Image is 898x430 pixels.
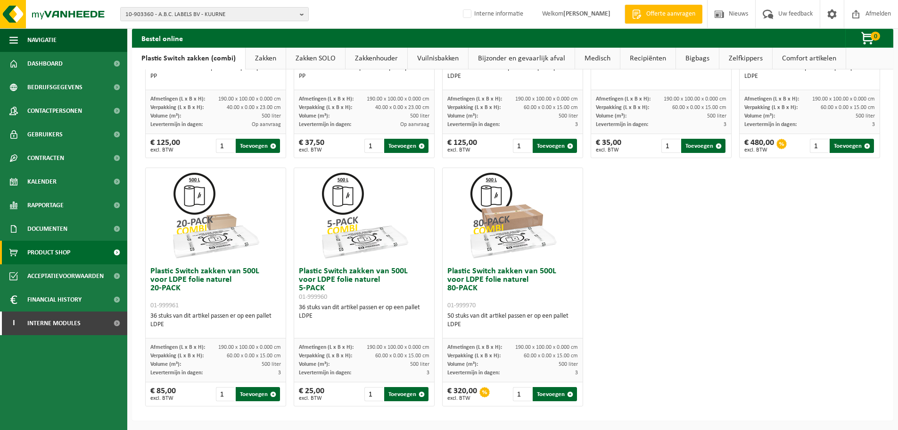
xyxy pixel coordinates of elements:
[150,64,281,81] div: 60 stuks van dit artikel passen er op een pallet
[150,387,176,401] div: € 85,00
[724,122,726,127] span: 3
[27,123,63,146] span: Gebruikers
[447,370,500,376] span: Levertermijn in dagen:
[447,96,502,102] span: Afmetingen (L x B x H):
[27,28,57,52] span: Navigatie
[872,122,875,127] span: 3
[427,370,429,376] span: 3
[524,105,578,110] span: 60.00 x 0.00 x 15.00 cm
[27,76,82,99] span: Bedrijfsgegevens
[575,48,620,69] a: Medisch
[346,48,407,69] a: Zakkenhouder
[644,9,698,19] span: Offerte aanvragen
[132,29,192,47] h2: Bestel online
[515,96,578,102] span: 190.00 x 100.00 x 0.000 cm
[447,122,500,127] span: Levertermijn in dagen:
[169,168,263,262] img: 01-999961
[227,105,281,110] span: 40.00 x 0.00 x 23.00 cm
[125,8,296,22] span: 10-903360 - A.B.C. LABELS BV - KUURNE
[262,113,281,119] span: 500 liter
[27,312,81,335] span: Interne modules
[620,48,676,69] a: Recipiënten
[447,105,501,110] span: Verpakking (L x B x H):
[447,396,477,401] span: excl. BTW
[150,320,281,329] div: LDPE
[625,5,702,24] a: Offerte aanvragen
[299,396,324,401] span: excl. BTW
[364,139,384,153] input: 1
[299,72,429,81] div: PP
[466,168,560,262] img: 01-999970
[575,370,578,376] span: 3
[447,113,478,119] span: Volume (m³):
[596,147,621,153] span: excl. BTW
[744,113,775,119] span: Volume (m³):
[559,362,578,367] span: 500 liter
[150,122,203,127] span: Levertermijn in dagen:
[299,113,330,119] span: Volume (m³):
[150,105,204,110] span: Verpakking (L x B x H):
[299,139,324,153] div: € 37,50
[596,96,651,102] span: Afmetingen (L x B x H):
[150,72,281,81] div: PP
[236,387,280,401] button: Toevoegen
[299,387,324,401] div: € 25,00
[845,29,892,48] button: 0
[447,139,477,153] div: € 125,00
[246,48,286,69] a: Zakken
[299,147,324,153] span: excl. BTW
[812,96,875,102] span: 190.00 x 100.00 x 0.000 cm
[871,32,880,41] span: 0
[563,10,610,17] strong: [PERSON_NAME]
[27,217,67,241] span: Documenten
[150,147,180,153] span: excl. BTW
[150,370,203,376] span: Levertermijn in dagen:
[676,48,719,69] a: Bigbags
[299,362,330,367] span: Volume (m³):
[533,139,577,153] button: Toevoegen
[447,267,578,310] h3: Plastic Switch zakken van 500L voor LDPE folie naturel 80-PACK
[447,353,501,359] span: Verpakking (L x B x H):
[299,345,354,350] span: Afmetingen (L x B x H):
[461,7,523,21] label: Interne informatie
[27,194,64,217] span: Rapportage
[596,105,649,110] span: Verpakking (L x B x H):
[150,139,180,153] div: € 125,00
[384,139,428,153] button: Toevoegen
[596,113,626,119] span: Volume (m³):
[299,105,352,110] span: Verpakking (L x B x H):
[719,48,772,69] a: Zelfkippers
[596,122,648,127] span: Levertermijn in dagen:
[150,302,179,309] span: 01-999961
[299,304,429,320] div: 36 stuks van dit artikel passen er op een pallet
[447,147,477,153] span: excl. BTW
[299,64,429,81] div: 60 stuks van dit artikel passen er op een pallet
[596,139,621,153] div: € 35,00
[299,312,429,320] div: LDPE
[218,345,281,350] span: 190.00 x 100.00 x 0.000 cm
[664,96,726,102] span: 190.00 x 100.00 x 0.000 cm
[150,345,205,350] span: Afmetingen (L x B x H):
[672,105,726,110] span: 60.00 x 0.00 x 15.00 cm
[375,105,429,110] span: 40.00 x 0.00 x 23.00 cm
[513,139,532,153] input: 1
[744,147,774,153] span: excl. BTW
[410,113,429,119] span: 500 liter
[447,302,476,309] span: 01-999970
[27,264,104,288] span: Acceptatievoorwaarden
[262,362,281,367] span: 500 liter
[9,312,18,335] span: I
[216,387,235,401] input: 1
[447,362,478,367] span: Volume (m³):
[132,48,245,69] a: Plastic Switch zakken (combi)
[27,52,63,76] span: Dashboard
[447,72,578,81] div: LDPE
[150,396,176,401] span: excl. BTW
[447,387,477,401] div: € 320,00
[447,345,502,350] span: Afmetingen (L x B x H):
[375,353,429,359] span: 60.00 x 0.00 x 15.00 cm
[400,122,429,127] span: Op aanvraag
[408,48,468,69] a: Vuilnisbakken
[299,122,351,127] span: Levertermijn in dagen:
[367,96,429,102] span: 190.00 x 100.00 x 0.000 cm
